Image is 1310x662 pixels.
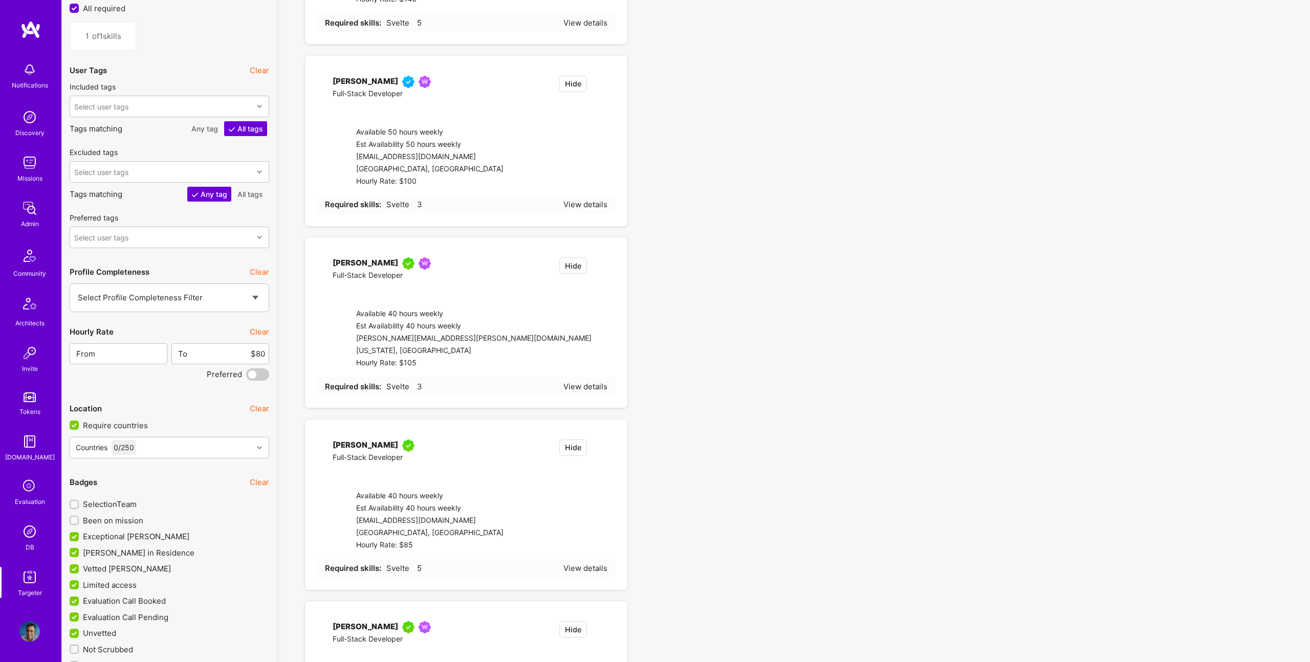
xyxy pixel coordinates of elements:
div: Admin [21,218,39,229]
button: Clear [250,65,269,76]
label: Preferred tags [70,213,118,223]
img: Been on Mission [419,76,431,88]
span: Been on mission [83,515,143,526]
button: Hide [559,439,587,456]
div: Badges [70,477,97,488]
img: discovery [19,107,40,127]
button: Any tag [187,187,231,202]
p: Tags matching [70,187,269,202]
button: Any tag [187,121,222,136]
div: [US_STATE], [GEOGRAPHIC_DATA] [356,345,592,357]
div: Available 50 hours weekly [356,126,504,139]
label: Included tags [70,82,116,92]
span: Vetted [PERSON_NAME] [83,563,171,574]
span: From [76,349,95,359]
div: [PERSON_NAME] [333,257,398,270]
img: Been on Mission [419,257,431,270]
span: Svelte 5 [384,563,422,573]
strong: Required skills: [325,200,381,209]
div: View details [563,199,607,210]
img: Vetted A.Teamer [402,76,414,88]
p: Tags matching [70,121,269,136]
i: icon CheckWhite [228,126,235,133]
div: Hourly Rate: $105 [356,357,592,369]
div: [GEOGRAPHIC_DATA], [GEOGRAPHIC_DATA] [356,163,504,175]
div: Est Availability 50 hours weekly [356,139,504,151]
span: Evaluation Call Booked [83,595,166,606]
span: Exceptional [PERSON_NAME] [83,531,189,542]
div: Hourly Rate: $85 [356,539,504,551]
img: A.Teamer in Residence [402,621,414,633]
div: Select user tags [74,232,128,242]
span: Require countries [83,420,148,431]
span: Evaluation Call Pending [83,612,168,623]
div: View details [563,563,607,573]
img: logo [20,20,41,39]
i: icon EmptyStar [600,439,607,447]
div: Evaluation [15,496,45,507]
i: icon Chevron [257,445,262,450]
span: Preferred [207,369,242,380]
i: icon linkedIn [333,466,340,474]
div: Invite [22,363,38,374]
div: Targeter [18,587,42,598]
div: Hourly Rate: $100 [356,175,504,188]
img: Admin Search [19,521,40,542]
div: Countries [76,442,107,453]
span: SelectionTeam [83,499,137,510]
div: Available 40 hours weekly [356,490,504,502]
div: [PERSON_NAME] [333,621,398,633]
div: Full-Stack Developer [333,270,435,282]
div: Tokens [19,406,40,417]
img: bell [19,59,40,80]
span: Svelte 5 [384,17,422,28]
span: All required [83,3,125,14]
img: A.Teamer in Residence [402,257,414,270]
div: Est Availability 40 hours weekly [356,502,504,515]
img: A.Teamer in Residence [402,439,414,452]
button: Clear [250,477,269,488]
i: icon Chevron [257,235,262,240]
span: To [178,349,187,359]
div: Full-Stack Developer [333,633,435,646]
i: icon EmptyStar [600,76,607,83]
div: [PERSON_NAME][EMAIL_ADDRESS][PERSON_NAME][DOMAIN_NAME] [356,333,592,345]
img: Skill Targeter [19,567,40,587]
div: [PERSON_NAME] [333,76,398,88]
div: [PERSON_NAME] [333,439,398,452]
button: All tags [224,121,267,136]
i: icon Star [409,201,417,209]
div: Full-Stack Developer [333,88,435,100]
i: icon Star [409,383,417,391]
div: View details [563,17,607,28]
div: Full-Stack Developer [333,452,419,464]
div: DB [26,542,34,553]
div: Hourly Rate [70,326,114,337]
i: icon linkedIn [333,284,340,292]
img: tokens [24,392,36,402]
div: View details [563,381,607,392]
button: Hide [559,621,587,637]
img: teamwork [19,152,40,173]
img: admin teamwork [19,198,40,218]
label: Excluded tags [70,147,118,157]
i: icon EmptyStar [600,621,607,629]
span: Limited access [83,580,137,590]
button: Clear [250,403,269,414]
div: Discovery [15,127,45,138]
div: [DOMAIN_NAME] [5,452,55,462]
strong: Required skills: [325,18,381,28]
div: Architects [15,318,45,328]
span: of 1 skills [92,31,128,41]
span: Unvetted [83,628,116,638]
img: guide book [19,431,40,452]
div: Profile Completeness [70,267,149,277]
span: [PERSON_NAME] in Residence [83,547,194,558]
a: User Avatar [17,621,42,642]
i: icon Chevron [257,104,262,109]
div: [EMAIL_ADDRESS][DOMAIN_NAME] [356,515,504,527]
button: Clear [250,326,269,337]
div: [GEOGRAPHIC_DATA], [GEOGRAPHIC_DATA] [356,527,504,539]
img: Community [17,244,42,268]
span: Not Scrubbed [83,644,133,655]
